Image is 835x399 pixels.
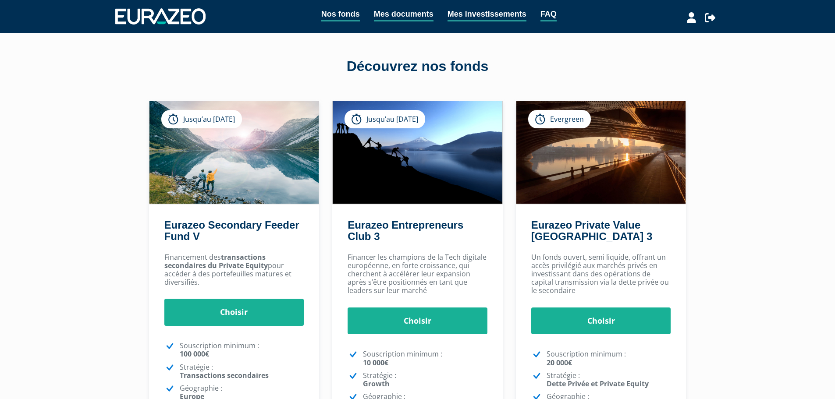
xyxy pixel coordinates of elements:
strong: Transactions secondaires [180,371,269,380]
img: Eurazeo Entrepreneurs Club 3 [333,101,502,204]
p: Financer les champions de la Tech digitale européenne, en forte croissance, qui cherchent à accél... [348,253,487,295]
strong: Dette Privée et Private Equity [547,379,649,388]
a: Mes documents [374,8,433,21]
p: Stratégie : [547,371,671,388]
img: Eurazeo Secondary Feeder Fund V [149,101,319,204]
p: Stratégie : [363,371,487,388]
div: Jusqu’au [DATE] [345,110,425,128]
strong: 10 000€ [363,358,388,367]
a: Choisir [531,307,671,335]
div: Découvrez nos fonds [168,56,668,77]
p: Financement des pour accéder à des portefeuilles matures et diversifiés. [164,253,304,287]
p: Souscription minimum : [547,350,671,367]
a: Choisir [164,299,304,326]
a: Eurazeo Secondary Feeder Fund V [164,219,299,242]
a: FAQ [540,8,557,21]
strong: Growth [363,379,390,388]
a: Nos fonds [321,8,360,21]
p: Stratégie : [180,363,304,380]
img: Eurazeo Private Value Europe 3 [516,101,686,204]
div: Evergreen [528,110,591,128]
strong: transactions secondaires du Private Equity [164,252,268,270]
div: Jusqu’au [DATE] [161,110,242,128]
p: Un fonds ouvert, semi liquide, offrant un accès privilégié aux marchés privés en investissant dan... [531,253,671,295]
a: Eurazeo Entrepreneurs Club 3 [348,219,463,242]
strong: 100 000€ [180,349,209,359]
a: Eurazeo Private Value [GEOGRAPHIC_DATA] 3 [531,219,652,242]
p: Souscription minimum : [363,350,487,367]
a: Choisir [348,307,487,335]
p: Souscription minimum : [180,342,304,358]
img: 1732889491-logotype_eurazeo_blanc_rvb.png [115,8,206,24]
a: Mes investissements [448,8,526,21]
strong: 20 000€ [547,358,572,367]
